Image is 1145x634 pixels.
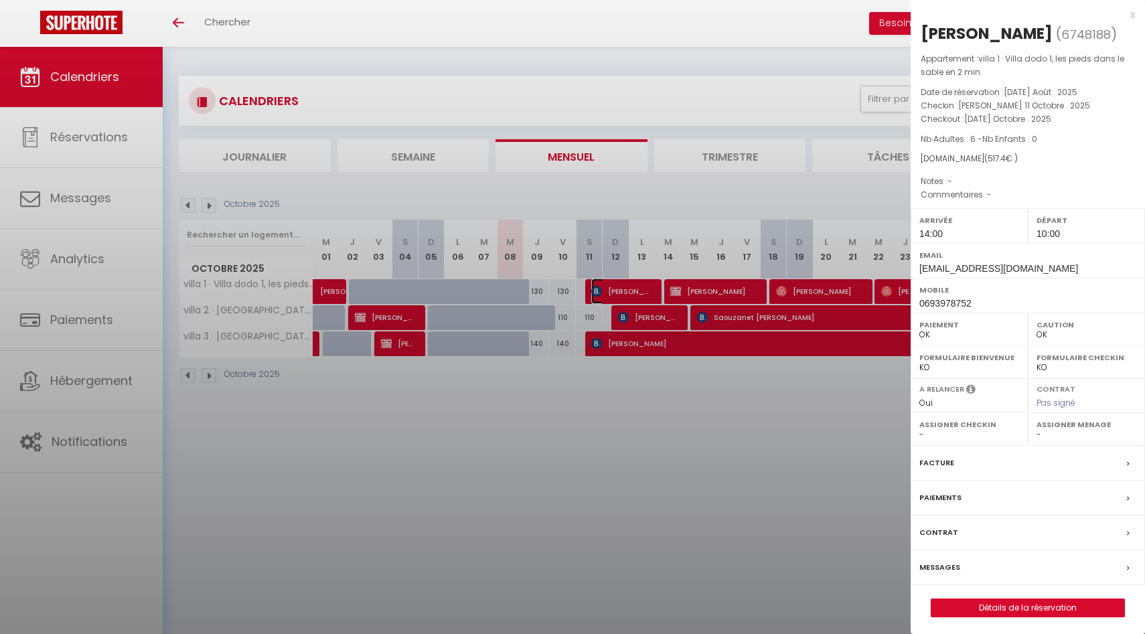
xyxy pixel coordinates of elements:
[931,599,1124,617] a: Détails de la réservation
[921,112,1135,126] p: Checkout :
[958,100,1090,111] span: [PERSON_NAME] 11 Octobre . 2025
[1004,86,1077,98] span: [DATE] Août . 2025
[919,283,1136,297] label: Mobile
[919,384,964,395] label: A relancer
[919,456,954,470] label: Facture
[1037,228,1060,239] span: 10:00
[1037,351,1136,364] label: Formulaire Checkin
[919,351,1019,364] label: Formulaire Bienvenue
[919,228,943,239] span: 14:00
[1037,214,1136,227] label: Départ
[1037,318,1136,331] label: Caution
[921,23,1053,44] div: [PERSON_NAME]
[919,263,1078,274] span: [EMAIL_ADDRESS][DOMAIN_NAME]
[911,7,1135,23] div: x
[921,153,1135,165] div: [DOMAIN_NAME]
[921,52,1135,79] p: Appartement :
[1037,397,1075,408] span: Pas signé
[931,599,1125,617] button: Détails de la réservation
[1056,25,1117,44] span: ( )
[921,175,1135,188] p: Notes :
[987,189,992,200] span: -
[919,298,972,309] span: 0693978752
[919,214,1019,227] label: Arrivée
[919,248,1136,262] label: Email
[919,560,960,574] label: Messages
[947,175,952,187] span: -
[1037,418,1136,431] label: Assigner Menage
[921,86,1135,99] p: Date de réservation :
[964,113,1051,125] span: [DATE] Octobre . 2025
[921,133,1037,145] span: Nb Adultes : 6 -
[919,318,1019,331] label: Paiement
[1061,26,1111,43] span: 6748188
[1037,384,1075,392] label: Contrat
[919,491,962,505] label: Paiements
[919,526,958,540] label: Contrat
[921,99,1135,112] p: Checkin :
[921,53,1124,78] span: villa 1 · Villa dodo 1, les pieds dans le sable en 2 min.
[988,153,1006,164] span: 517.4
[921,188,1135,202] p: Commentaires :
[919,418,1019,431] label: Assigner Checkin
[984,153,1018,164] span: ( € )
[982,133,1037,145] span: Nb Enfants : 0
[966,384,976,398] i: Sélectionner OUI si vous souhaiter envoyer les séquences de messages post-checkout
